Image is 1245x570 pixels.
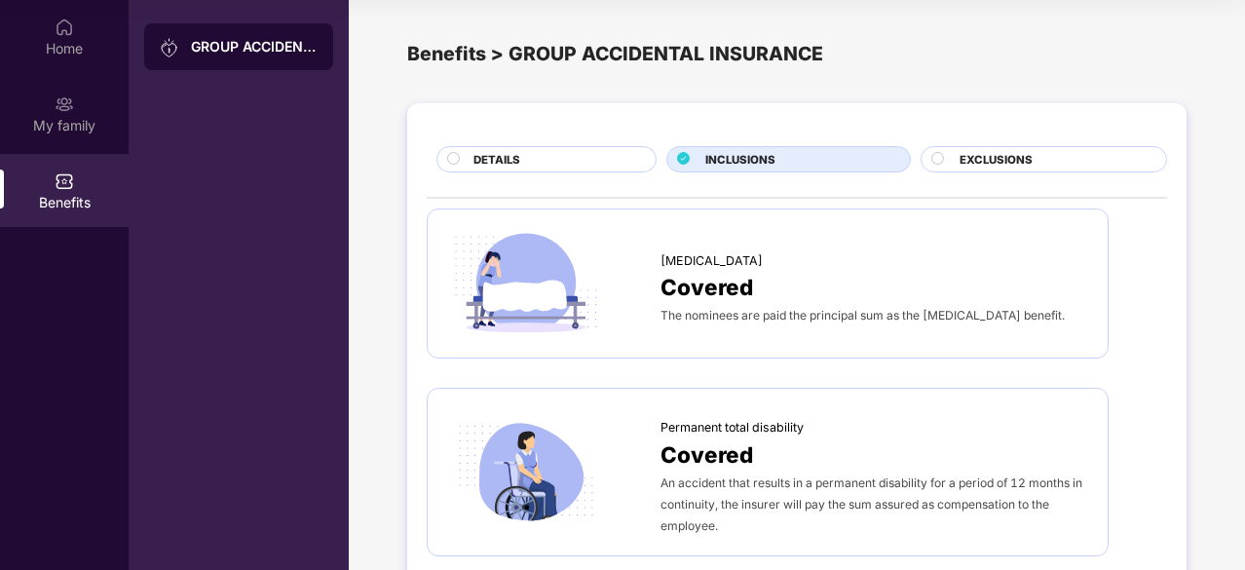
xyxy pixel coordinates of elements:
[447,417,605,527] img: icon
[660,270,753,304] span: Covered
[660,251,763,271] span: [MEDICAL_DATA]
[660,475,1082,533] span: An accident that results in a permanent disability for a period of 12 months in continuity, the i...
[960,151,1033,169] span: EXCLUSIONS
[407,39,1187,69] div: Benefits > GROUP ACCIDENTAL INSURANCE
[55,18,74,37] img: svg+xml;base64,PHN2ZyBpZD0iSG9tZSIgeG1sbnM9Imh0dHA6Ly93d3cudzMub3JnLzIwMDAvc3ZnIiB3aWR0aD0iMjAiIG...
[660,308,1065,323] span: The nominees are paid the principal sum as the [MEDICAL_DATA] benefit.
[160,38,179,57] img: svg+xml;base64,PHN2ZyB3aWR0aD0iMjAiIGhlaWdodD0iMjAiIHZpZXdCb3g9IjAgMCAyMCAyMCIgZmlsbD0ibm9uZSIgeG...
[447,229,605,339] img: icon
[660,418,804,437] span: Permanent total disability
[473,151,520,169] span: DETAILS
[55,171,74,191] img: svg+xml;base64,PHN2ZyBpZD0iQmVuZWZpdHMiIHhtbG5zPSJodHRwOi8vd3d3LnczLm9yZy8yMDAwL3N2ZyIgd2lkdGg9Ij...
[191,37,318,57] div: GROUP ACCIDENTAL INSURANCE
[660,437,753,472] span: Covered
[55,95,74,114] img: svg+xml;base64,PHN2ZyB3aWR0aD0iMjAiIGhlaWdodD0iMjAiIHZpZXdCb3g9IjAgMCAyMCAyMCIgZmlsbD0ibm9uZSIgeG...
[705,151,775,169] span: INCLUSIONS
